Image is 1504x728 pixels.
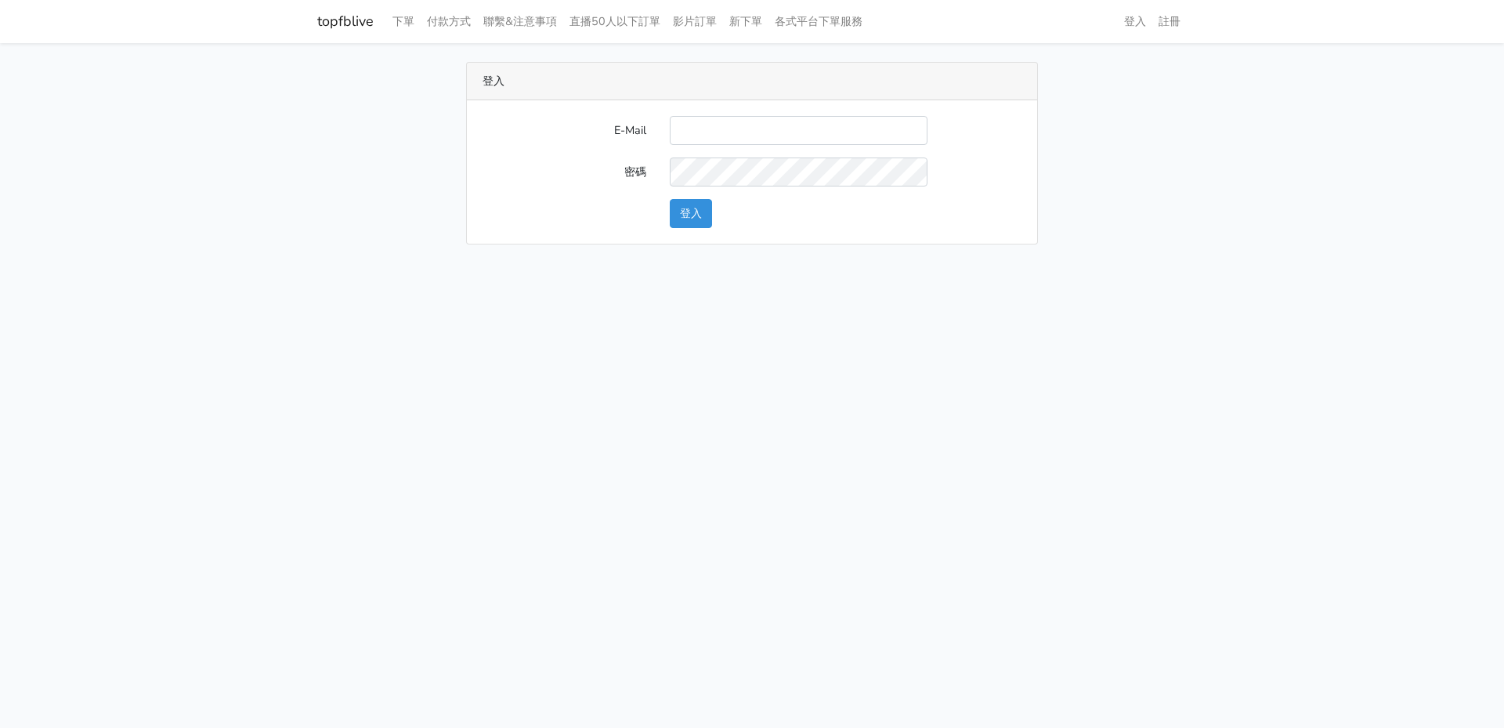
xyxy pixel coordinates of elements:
[477,6,563,37] a: 聯繫&注意事項
[670,199,712,228] button: 登入
[386,6,421,37] a: 下單
[467,63,1037,100] div: 登入
[667,6,723,37] a: 影片訂單
[1152,6,1187,37] a: 註冊
[768,6,869,37] a: 各式平台下單服務
[471,116,658,145] label: E-Mail
[421,6,477,37] a: 付款方式
[563,6,667,37] a: 直播50人以下訂單
[723,6,768,37] a: 新下單
[317,6,374,37] a: topfblive
[471,158,658,187] label: 密碼
[1118,6,1152,37] a: 登入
